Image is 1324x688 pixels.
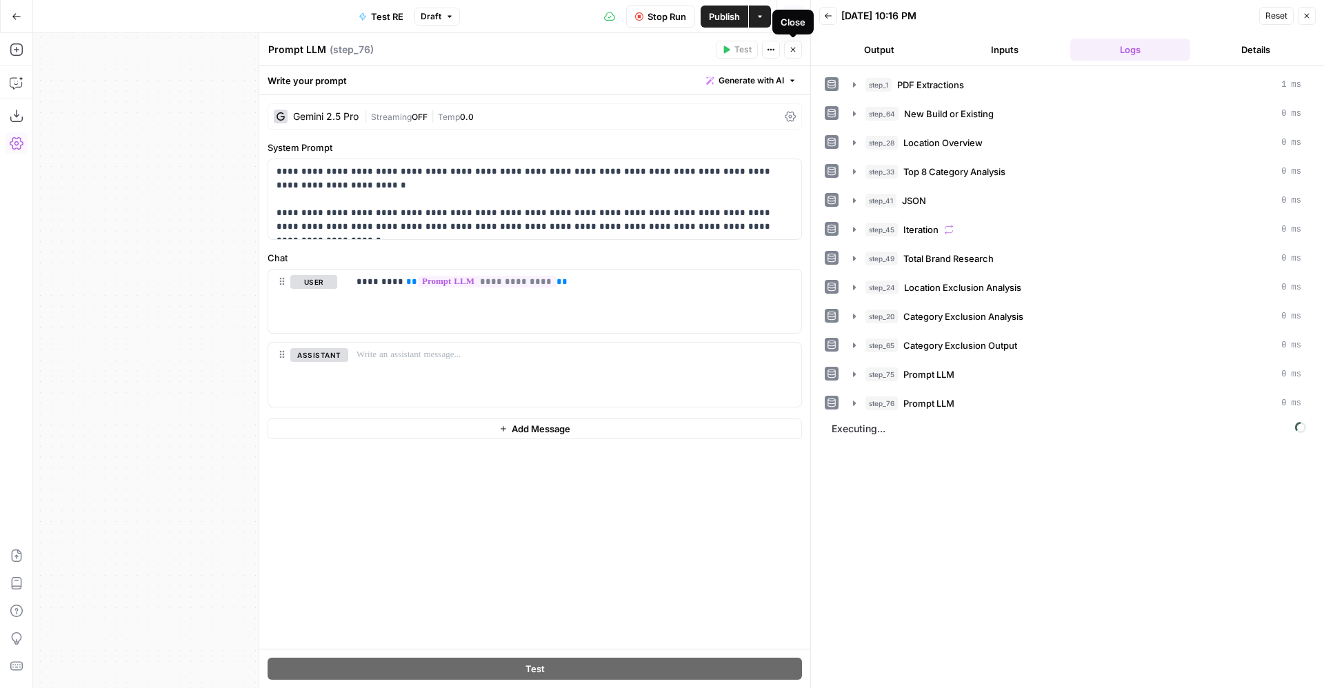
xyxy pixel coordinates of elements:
span: step_45 [865,223,898,236]
span: 0 ms [1281,281,1301,294]
span: Prompt LLM [903,396,954,410]
span: Iteration [903,223,939,236]
span: Test [734,43,752,56]
span: 0 ms [1281,368,1301,381]
span: Test [525,662,545,676]
button: 0 ms [845,219,1310,241]
span: Stop Run [648,10,686,23]
button: assistant [290,348,348,362]
button: Logs [1070,39,1190,61]
span: Generate with AI [719,74,784,87]
span: | [428,109,438,123]
span: 0 ms [1281,339,1301,352]
div: Gemini 2.5 Pro [293,112,359,121]
button: Test RE [350,6,412,28]
span: step_49 [865,252,898,265]
button: 0 ms [845,363,1310,385]
div: assistant [268,343,337,406]
span: 0.0 [460,112,474,122]
span: 0 ms [1281,136,1301,149]
span: Test RE [371,10,403,23]
button: Details [1196,39,1316,61]
button: Reset [1259,7,1294,25]
button: 1 ms [845,74,1310,96]
span: Reset [1265,10,1287,22]
span: 0 ms [1281,252,1301,265]
button: Add Message [268,418,802,439]
span: 1 ms [1281,79,1301,91]
span: step_1 [865,78,892,92]
span: step_33 [865,165,898,179]
span: Temp [438,112,460,122]
label: Chat [268,251,802,265]
button: 0 ms [845,334,1310,356]
span: Publish [709,10,740,23]
button: Publish [701,6,748,28]
span: Category Exclusion Analysis [903,310,1023,323]
span: | [364,109,371,123]
span: Prompt LLM [903,367,954,381]
div: Write your prompt [259,66,810,94]
span: Category Exclusion Output [903,338,1017,352]
button: Stop Run [626,6,695,28]
button: 0 ms [845,247,1310,270]
span: 0 ms [1281,165,1301,178]
span: step_20 [865,310,898,323]
span: step_24 [865,281,899,294]
button: Generate with AI [701,72,802,90]
button: 0 ms [845,161,1310,183]
span: Draft [421,10,441,23]
span: step_65 [865,338,898,352]
span: Top 8 Category Analysis [903,165,1005,179]
span: Location Exclusion Analysis [904,281,1021,294]
span: 0 ms [1281,397,1301,409]
span: Location Overview [903,136,983,150]
span: New Build or Existing [904,107,994,121]
div: Close [781,15,805,29]
span: 0 ms [1281,310,1301,323]
button: 0 ms [845,132,1310,154]
span: Add Message [512,422,570,436]
button: 0 ms [845,103,1310,125]
span: step_41 [865,194,896,208]
button: 0 ms [845,276,1310,299]
span: 0 ms [1281,223,1301,236]
label: System Prompt [268,141,802,154]
button: Inputs [945,39,1065,61]
span: PDF Extractions [897,78,964,92]
textarea: Prompt LLM [268,43,326,57]
span: step_76 [865,396,898,410]
span: ( step_76 ) [330,43,374,57]
span: 0 ms [1281,108,1301,120]
button: Output [819,39,939,61]
button: Test [716,41,758,59]
button: 0 ms [845,190,1310,212]
span: step_64 [865,107,899,121]
button: Test [268,658,802,680]
button: 0 ms [845,305,1310,327]
span: Total Brand Research [903,252,994,265]
span: step_28 [865,136,898,150]
span: OFF [412,112,428,122]
span: 0 ms [1281,194,1301,207]
span: Streaming [371,112,412,122]
div: user [268,270,337,333]
span: step_75 [865,367,898,381]
button: Draft [414,8,460,26]
button: user [290,275,337,289]
span: Executing... [827,418,1310,440]
span: JSON [902,194,926,208]
button: 0 ms [845,392,1310,414]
